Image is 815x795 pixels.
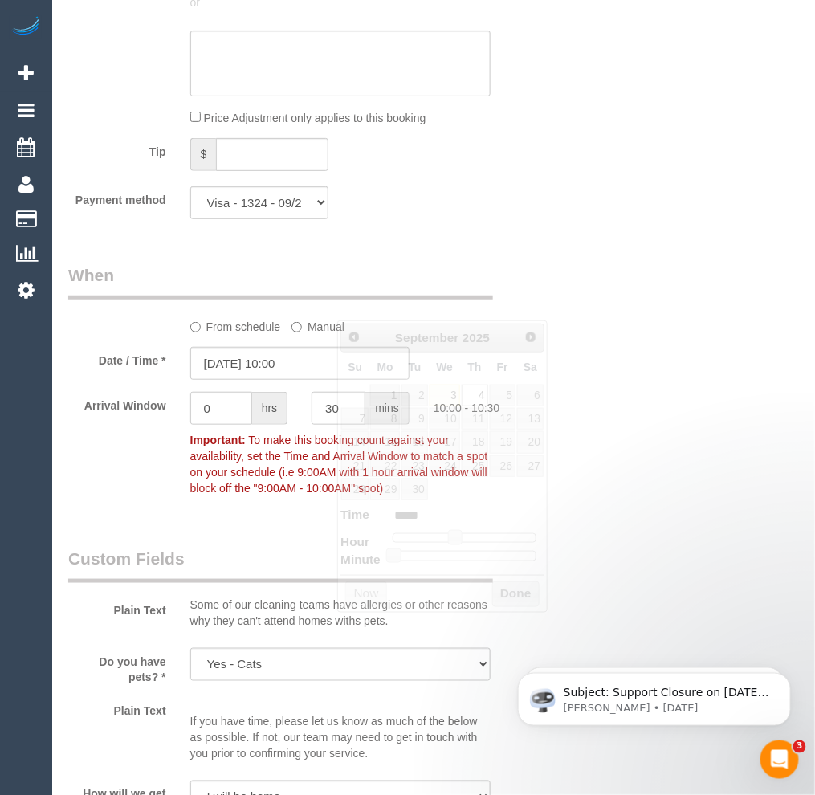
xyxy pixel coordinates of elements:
a: 19 [490,431,515,453]
a: 28 [341,479,369,500]
a: 5 [490,385,515,406]
span: Tuesday [409,361,422,373]
label: Payment method [56,186,178,208]
p: Some of our cleaning teams have allergies or other reasons why they can't attend homes withs pets. [190,597,491,629]
a: 30 [401,479,427,500]
a: 14 [341,431,369,453]
label: Arrival Window [56,392,178,414]
a: 27 [517,455,544,477]
legend: When [68,263,493,300]
label: Manual [291,313,344,335]
span: Thursday [468,361,482,373]
span: hrs [252,392,287,425]
a: 16 [401,431,427,453]
a: 11 [462,408,488,430]
input: Manual [291,322,302,332]
a: 20 [517,431,544,453]
iframe: Intercom notifications message [494,639,815,752]
a: 25 [462,455,488,477]
iframe: Intercom live chat [760,740,799,779]
a: 4 [462,385,488,406]
a: 6 [517,385,544,406]
a: 21 [341,455,369,477]
a: 22 [370,455,400,477]
a: 10 [430,408,460,430]
label: Tip [56,138,178,160]
span: 3 [793,740,806,753]
span: Next [524,331,537,344]
a: 18 [462,431,488,453]
a: 15 [370,431,400,453]
p: If you have time, please let us know as much of the below as possible. If not, our team may need ... [190,698,491,762]
a: 8 [370,408,400,430]
span: To make this booking count against your availability, set the Time and Arrival Window to match a ... [190,434,488,495]
a: 3 [430,385,460,406]
a: 2 [401,385,427,406]
dt: Time [340,506,369,526]
label: Date / Time * [56,347,178,369]
span: Price Adjustment only applies to this booking [204,112,426,124]
img: Automaid Logo [10,16,42,39]
a: Prev [343,326,365,349]
input: From schedule [190,322,201,332]
a: 26 [490,455,515,477]
a: 24 [430,455,460,477]
a: 29 [370,479,400,500]
a: 1 [370,385,400,406]
span: Wednesday [437,361,454,373]
span: Friday [497,361,508,373]
span: 2025 [463,331,490,344]
label: Plain Text [56,698,178,720]
span: $ [190,138,217,171]
span: Sunday [348,361,362,373]
legend: Custom Fields [68,547,493,583]
a: 12 [490,408,515,430]
a: 7 [341,408,369,430]
label: Plain Text [56,597,178,618]
button: Now [345,581,386,607]
dt: Hour [340,533,369,553]
strong: Important: [190,434,246,446]
input: DD/MM/YYYY HH:MM [190,347,410,380]
span: September [395,331,459,344]
a: 9 [401,408,427,430]
span: Monday [377,361,393,373]
a: Next [520,326,542,349]
a: 17 [430,431,460,453]
button: Done [492,581,540,607]
a: 13 [517,408,544,430]
label: From schedule [190,313,281,335]
span: Saturday [524,361,537,373]
label: Do you have pets? * [56,648,178,686]
a: 23 [401,455,427,477]
dt: Minute [340,551,381,571]
span: Prev [348,331,361,344]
